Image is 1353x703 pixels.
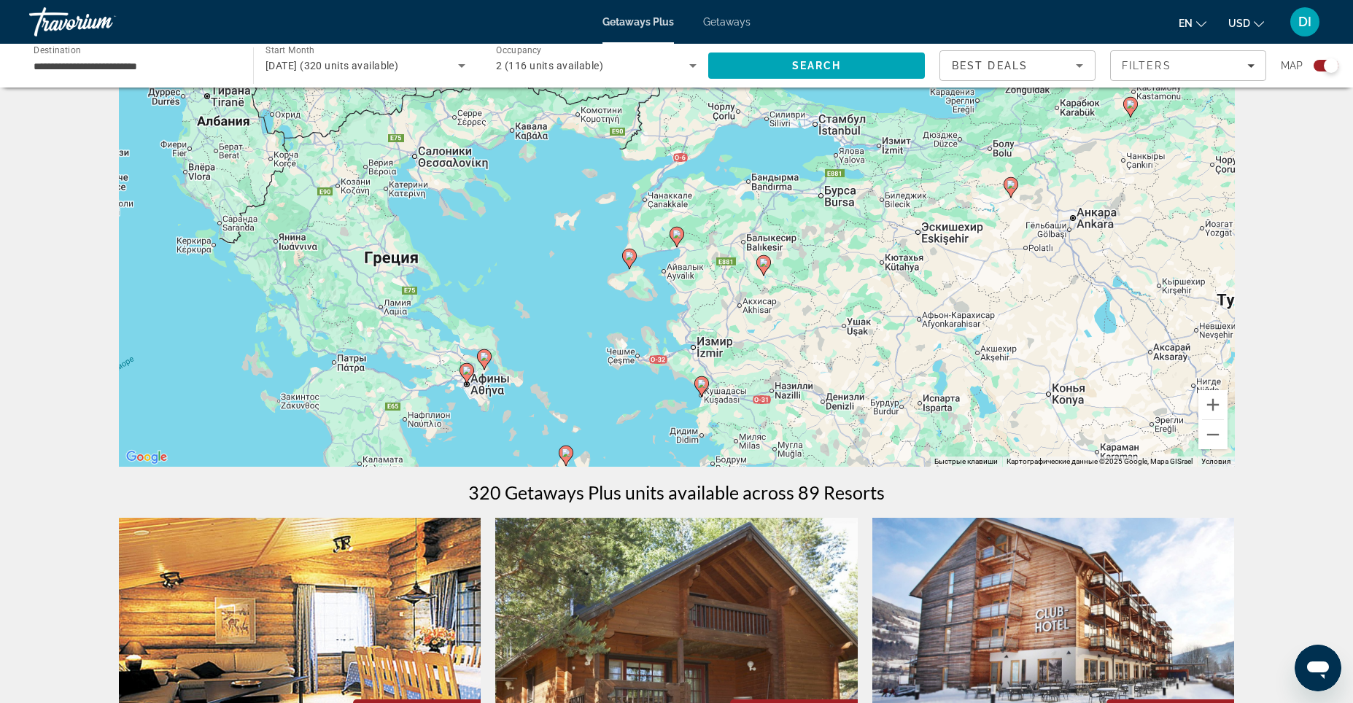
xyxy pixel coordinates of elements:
[1179,12,1206,34] button: Change language
[952,57,1083,74] mat-select: Sort by
[1286,7,1324,37] button: User Menu
[1281,55,1303,76] span: Map
[792,60,842,71] span: Search
[1198,390,1228,419] button: Увеличить
[34,58,234,75] input: Select destination
[1201,457,1230,465] a: Условия (ссылка откроется в новой вкладке)
[1298,15,1311,29] span: DI
[1179,18,1193,29] span: en
[934,457,998,467] button: Быстрые клавиши
[1198,420,1228,449] button: Уменьшить
[1295,645,1341,691] iframe: Кнопка запуска окна обмена сообщениями
[703,16,751,28] a: Getaways
[265,45,314,55] span: Start Month
[265,60,398,71] span: [DATE] (320 units available)
[496,60,603,71] span: 2 (116 units available)
[1122,60,1171,71] span: Filters
[29,3,175,41] a: Travorium
[123,448,171,467] img: Google
[952,60,1028,71] span: Best Deals
[496,45,542,55] span: Occupancy
[1228,18,1250,29] span: USD
[34,44,81,55] span: Destination
[468,481,885,503] h1: 320 Getaways Plus units available across 89 Resorts
[1007,457,1193,465] span: Картографические данные ©2025 Google, Mapa GISrael
[708,53,925,79] button: Search
[1228,12,1264,34] button: Change currency
[1110,50,1266,81] button: Filters
[602,16,674,28] a: Getaways Plus
[123,448,171,467] a: Открыть эту область в Google Картах (в новом окне)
